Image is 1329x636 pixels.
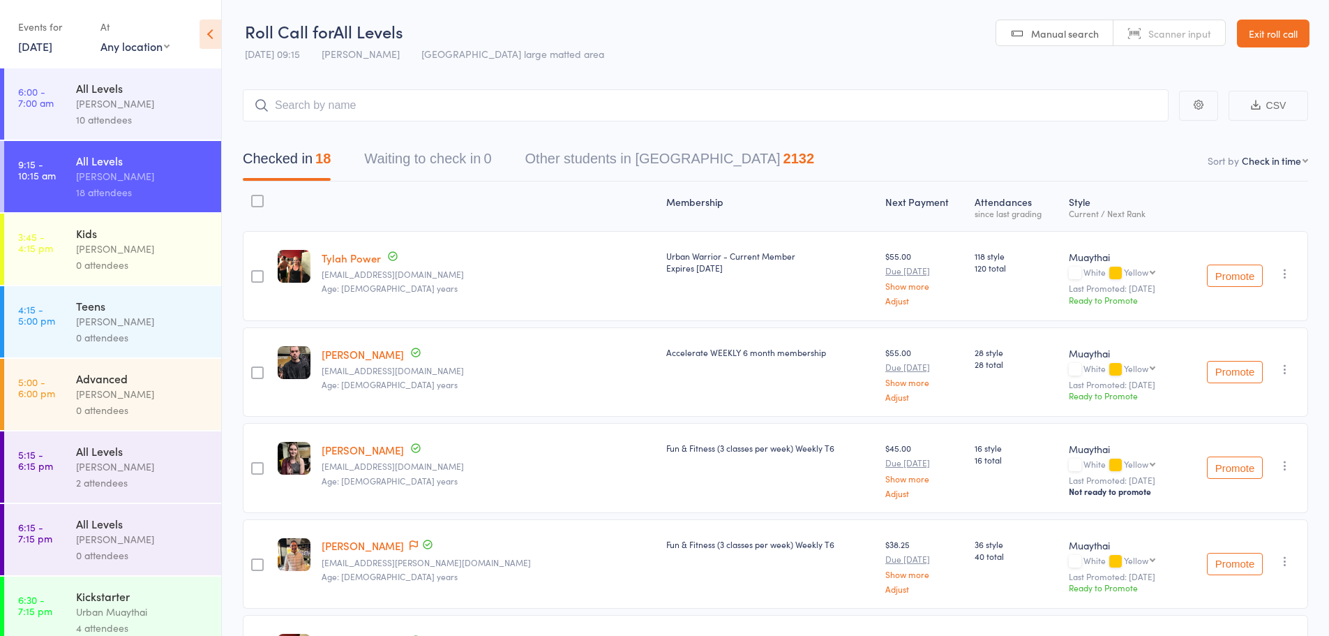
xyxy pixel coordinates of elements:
[322,538,404,553] a: [PERSON_NAME]
[1069,475,1175,485] small: Last Promoted: [DATE]
[76,459,209,475] div: [PERSON_NAME]
[322,461,655,471] small: alyssiagibbs@gmail.com
[1069,442,1175,456] div: Muaythai
[18,376,55,399] time: 5:00 - 6:00 pm
[4,359,221,430] a: 5:00 -6:00 pmAdvanced[PERSON_NAME]0 attendees
[76,330,209,346] div: 0 attendees
[322,282,458,294] span: Age: [DEMOGRAPHIC_DATA] years
[100,38,170,54] div: Any location
[783,151,815,166] div: 2132
[76,604,209,620] div: Urban Muaythai
[76,589,209,604] div: Kickstarter
[885,458,963,468] small: Due [DATE]
[1237,20,1309,47] a: Exit roll call
[4,286,221,357] a: 4:15 -5:00 pmTeens[PERSON_NAME]0 attendees
[666,250,874,274] div: Urban Warrior - Current Member
[18,158,56,181] time: 9:15 - 10:15 am
[76,620,209,636] div: 4 attendees
[1069,250,1175,264] div: Muaythai
[1069,572,1175,582] small: Last Promoted: [DATE]
[885,281,963,290] a: Show more
[1069,486,1175,497] div: Not ready to promote
[243,144,331,181] button: Checked in18
[4,214,221,285] a: 3:45 -4:15 pmKids[PERSON_NAME]0 attendees
[666,538,874,550] div: Fun & Fitness (3 classes per week) Weekly T6
[885,296,963,305] a: Adjust
[76,443,209,459] div: All Levels
[885,378,963,387] a: Show more
[885,538,963,593] div: $38.25
[1031,27,1099,40] span: Manual search
[975,538,1057,550] span: 36 style
[1069,294,1175,306] div: Ready to Promote
[885,489,963,498] a: Adjust
[975,442,1057,454] span: 16 style
[100,15,170,38] div: At
[1069,283,1175,293] small: Last Promoted: [DATE]
[322,47,400,61] span: [PERSON_NAME]
[885,584,963,593] a: Adjust
[322,378,458,390] span: Age: [DEMOGRAPHIC_DATA] years
[364,144,491,181] button: Waiting to check in0
[76,475,209,491] div: 2 attendees
[1124,364,1148,373] div: Yellow
[4,68,221,140] a: 6:00 -7:00 amAll Levels[PERSON_NAME]10 attendees
[76,531,209,547] div: [PERSON_NAME]
[666,346,874,358] div: Accelerate WEEKLY 6 month membership
[1124,267,1148,276] div: Yellow
[1229,91,1308,121] button: CSV
[885,346,963,401] div: $55.00
[661,188,880,225] div: Membership
[322,570,458,582] span: Age: [DEMOGRAPHIC_DATA] years
[76,547,209,563] div: 0 attendees
[885,362,963,372] small: Due [DATE]
[1069,267,1175,279] div: White
[4,141,221,212] a: 9:15 -10:15 amAll Levels[PERSON_NAME]18 attendees
[76,225,209,241] div: Kids
[975,250,1057,262] span: 118 style
[76,96,209,112] div: [PERSON_NAME]
[885,250,963,305] div: $55.00
[18,15,87,38] div: Events for
[243,89,1169,121] input: Search by name
[1069,390,1175,401] div: Ready to Promote
[18,304,55,326] time: 4:15 - 5:00 pm
[1124,556,1148,565] div: Yellow
[76,298,209,313] div: Teens
[1069,346,1175,360] div: Muaythai
[969,188,1063,225] div: Atten­dances
[1069,209,1175,218] div: Current / Next Rank
[322,347,404,362] a: [PERSON_NAME]
[1207,265,1263,287] button: Promote
[18,522,52,544] time: 6:15 - 7:15 pm
[76,516,209,531] div: All Levels
[483,151,491,166] div: 0
[880,188,969,225] div: Next Payment
[1069,380,1175,390] small: Last Promoted: [DATE]
[278,538,310,571] img: image1752042630.png
[322,251,381,265] a: Tylah Power
[18,86,54,108] time: 6:00 - 7:00 am
[421,47,604,61] span: [GEOGRAPHIC_DATA] large matted area
[315,151,331,166] div: 18
[1069,364,1175,376] div: White
[885,570,963,579] a: Show more
[1063,188,1180,225] div: Style
[333,20,403,43] span: All Levels
[885,474,963,483] a: Show more
[1242,154,1301,168] div: Check in time
[885,392,963,401] a: Adjust
[1069,459,1175,471] div: White
[245,20,333,43] span: Roll Call for
[1148,27,1211,40] span: Scanner input
[4,504,221,575] a: 6:15 -7:15 pmAll Levels[PERSON_NAME]0 attendees
[1207,457,1263,479] button: Promote
[76,386,209,402] div: [PERSON_NAME]
[525,144,815,181] button: Other students in [GEOGRAPHIC_DATA]2132
[666,262,874,274] div: Expires [DATE]
[975,209,1057,218] div: since last grading
[18,594,52,616] time: 6:30 - 7:15 pm
[76,153,209,168] div: All Levels
[18,231,53,253] time: 3:45 - 4:15 pm
[885,554,963,564] small: Due [DATE]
